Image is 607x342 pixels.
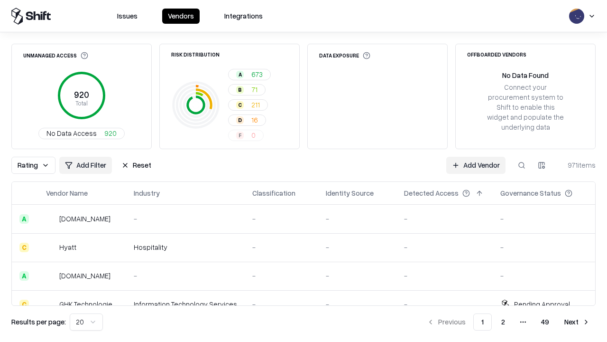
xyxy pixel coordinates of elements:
[228,69,271,80] button: A673
[252,214,311,224] div: -
[134,271,237,281] div: -
[404,188,459,198] div: Detected Access
[500,214,588,224] div: -
[446,157,506,174] a: Add Vendor
[502,70,549,80] div: No Data Found
[500,188,561,198] div: Governance Status
[252,299,311,309] div: -
[236,116,244,124] div: D
[236,71,244,78] div: A
[326,188,374,198] div: Identity Source
[38,128,125,139] button: No Data Access920
[486,82,565,133] div: Connect your procurement system to Shift to enable this widget and populate the underlying data
[228,114,266,126] button: D16
[558,160,596,170] div: 971 items
[46,271,55,281] img: primesec.co.il
[326,214,389,224] div: -
[46,188,88,198] div: Vendor Name
[500,271,588,281] div: -
[219,9,268,24] button: Integrations
[59,157,112,174] button: Add Filter
[251,115,258,125] span: 16
[559,313,596,331] button: Next
[18,160,38,170] span: Rating
[19,214,29,224] div: A
[111,9,143,24] button: Issues
[46,128,97,138] span: No Data Access
[171,52,220,57] div: Risk Distribution
[75,99,88,107] tspan: Total
[134,188,160,198] div: Industry
[252,188,295,198] div: Classification
[162,9,200,24] button: Vendors
[19,243,29,252] div: C
[134,214,237,224] div: -
[533,313,557,331] button: 49
[19,300,29,309] div: C
[421,313,596,331] nav: pagination
[252,271,311,281] div: -
[46,300,55,309] img: GHK Technologies Inc.
[116,157,157,174] button: Reset
[59,271,110,281] div: [DOMAIN_NAME]
[326,271,389,281] div: -
[74,89,89,100] tspan: 920
[59,299,119,309] div: GHK Technologies Inc.
[500,242,588,252] div: -
[59,242,76,252] div: Hyatt
[251,100,260,110] span: 211
[252,242,311,252] div: -
[134,299,237,309] div: Information Technology Services
[134,242,237,252] div: Hospitality
[19,271,29,281] div: A
[326,242,389,252] div: -
[11,157,55,174] button: Rating
[59,214,110,224] div: [DOMAIN_NAME]
[326,299,389,309] div: -
[11,317,66,327] p: Results per page:
[467,52,526,57] div: Offboarded Vendors
[514,299,570,309] div: Pending Approval
[404,242,485,252] div: -
[473,313,492,331] button: 1
[228,84,266,95] button: B71
[104,128,117,138] span: 920
[251,69,263,79] span: 673
[236,101,244,109] div: C
[404,214,485,224] div: -
[236,86,244,94] div: B
[23,52,88,59] div: Unmanaged Access
[251,85,258,95] span: 71
[494,313,513,331] button: 2
[404,271,485,281] div: -
[46,214,55,224] img: intrado.com
[46,243,55,252] img: Hyatt
[319,52,370,59] div: Data Exposure
[228,99,268,111] button: C211
[404,299,485,309] div: -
